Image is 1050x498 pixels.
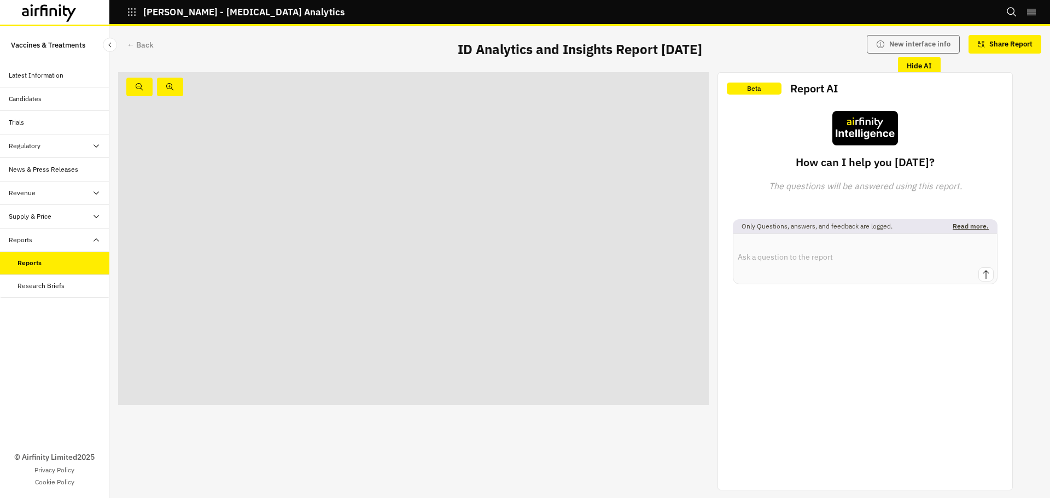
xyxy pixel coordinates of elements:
[11,35,85,55] p: Vaccines & Treatments
[14,452,95,463] p: © Airfinity Limited 2025
[9,212,51,221] div: Supply & Price
[9,118,24,127] div: Trials
[35,477,74,487] a: Cookie Policy
[727,83,781,95] p: Beta
[103,38,117,52] button: Close Sidebar
[17,281,65,291] div: Research Briefs
[989,40,1032,49] p: Share Report
[9,188,36,198] div: Revenue
[458,39,702,59] p: ID Analytics and Insights Report [DATE]
[127,3,345,21] button: [PERSON_NAME] - [MEDICAL_DATA] Analytics
[969,35,1041,54] button: Share Report
[832,111,898,145] img: airfinity-intelligence.5d2e38ac6ab089b05e792b5baf3e13f7.svg
[898,57,941,75] button: Hide AI
[9,71,63,80] div: Latest Information
[733,219,901,233] p: Only Questions, answers, and feedback are logged.
[944,219,997,233] p: Read more.
[127,39,154,51] div: ← Back
[9,235,32,245] div: Reports
[1006,3,1017,21] button: Search
[143,7,345,17] p: [PERSON_NAME] - [MEDICAL_DATA] Analytics
[34,465,74,475] a: Privacy Policy
[769,179,962,192] i: The questions will be answered using this report.
[9,165,78,174] div: News & Press Releases
[867,35,960,54] button: New interface info
[796,154,935,171] p: How can I help you [DATE]?
[9,141,40,151] div: Regulatory
[790,78,838,99] h2: Report AI
[9,94,42,104] div: Candidates
[17,258,42,268] div: Reports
